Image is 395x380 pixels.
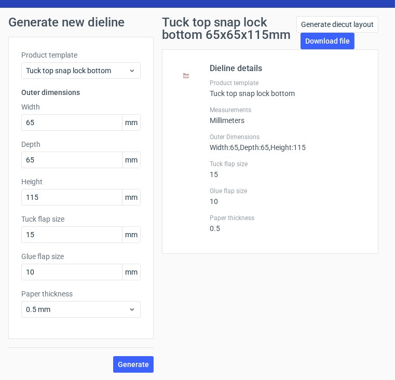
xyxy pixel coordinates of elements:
div: 10 [210,187,365,206]
span: mm [122,189,140,205]
span: mm [122,115,140,130]
label: Product template [210,79,365,87]
span: , Depth : 65 [238,143,269,152]
span: , Height : 115 [269,143,306,152]
label: Depth [21,139,141,150]
span: Width : 65 [210,143,238,152]
label: Paper thickness [210,214,365,222]
label: Glue flap size [21,251,141,262]
label: Product template [21,50,141,60]
div: Millimeters [210,106,365,125]
button: Generate [113,356,154,373]
span: mm [122,152,140,168]
a: Generate diecut layout [296,16,378,33]
label: Width [21,102,141,112]
h1: Tuck top snap lock bottom 65x65x115mm [162,16,296,41]
label: Measurements [210,106,365,114]
h2: Dieline details [210,62,365,75]
label: Paper thickness [21,289,141,299]
span: mm [122,264,140,280]
span: mm [122,227,140,242]
span: Tuck top snap lock bottom [26,65,128,76]
div: Tuck top snap lock bottom [210,79,365,98]
label: Glue flap size [210,187,365,195]
a: Download file [301,33,355,49]
div: 15 [210,160,365,179]
label: Tuck flap size [21,214,141,224]
span: 0.5 mm [26,304,128,315]
h3: Outer dimensions [21,87,141,98]
div: 0.5 [210,214,365,233]
label: Tuck flap size [210,160,365,168]
label: Outer Dimensions [210,133,365,141]
span: Generate [118,361,149,368]
label: Height [21,177,141,187]
h1: Generate new dieline [8,16,387,29]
